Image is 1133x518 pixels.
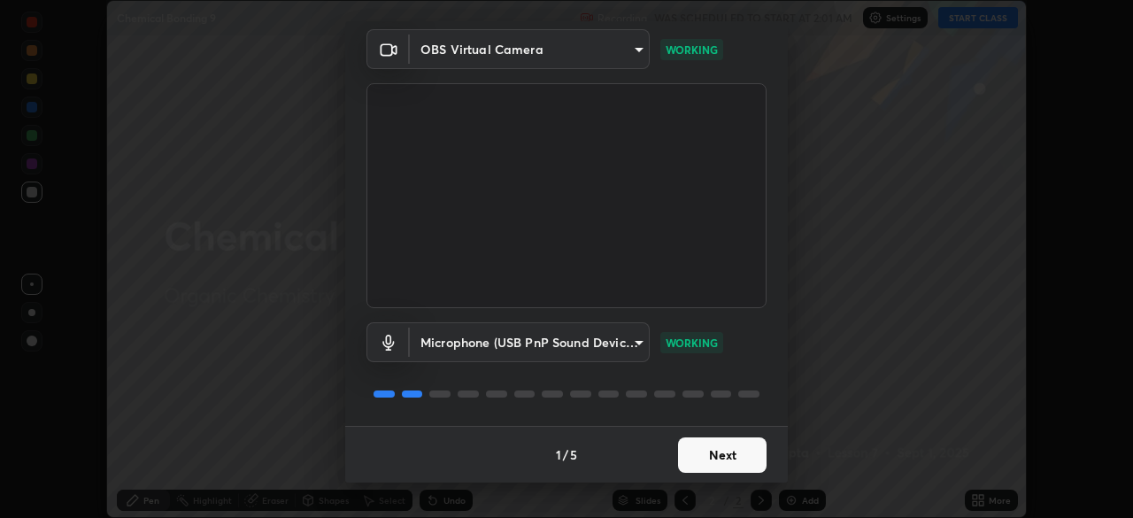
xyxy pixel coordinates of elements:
p: WORKING [666,335,718,351]
h4: / [563,445,568,464]
h4: 1 [556,445,561,464]
button: Next [678,437,767,473]
h4: 5 [570,445,577,464]
div: OBS Virtual Camera [410,29,650,69]
div: OBS Virtual Camera [410,322,650,362]
p: WORKING [666,42,718,58]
